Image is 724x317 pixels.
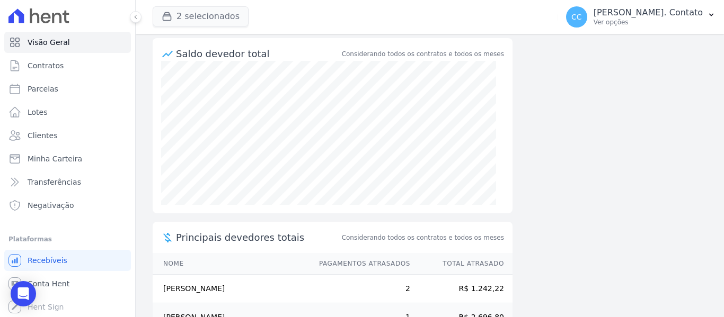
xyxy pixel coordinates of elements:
span: Transferências [28,177,81,187]
span: Minha Carteira [28,153,82,164]
span: Parcelas [28,84,58,94]
a: Lotes [4,102,131,123]
th: Total Atrasado [411,253,513,275]
td: R$ 1.242,22 [411,275,513,303]
button: CC [PERSON_NAME]. Contato Ver opções [558,2,724,32]
div: Open Intercom Messenger [11,281,36,306]
th: Nome [153,253,309,275]
a: Transferências [4,171,131,193]
a: Clientes [4,125,131,146]
div: Saldo devedor total [176,47,340,61]
button: 2 selecionados [153,6,249,26]
span: Lotes [28,107,48,117]
span: Principais devedores totais [176,230,340,244]
span: Conta Hent [28,278,69,289]
span: Recebíveis [28,255,67,266]
a: Recebíveis [4,250,131,271]
div: Considerando todos os contratos e todos os meses [342,49,504,59]
a: Negativação [4,195,131,216]
td: [PERSON_NAME] [153,275,309,303]
span: Negativação [28,200,74,211]
span: CC [571,13,582,21]
a: Visão Geral [4,32,131,53]
td: 2 [309,275,411,303]
span: Clientes [28,130,57,141]
span: Considerando todos os contratos e todos os meses [342,233,504,242]
div: Plataformas [8,233,127,246]
a: Contratos [4,55,131,76]
a: Minha Carteira [4,148,131,169]
th: Pagamentos Atrasados [309,253,411,275]
span: Contratos [28,60,64,71]
p: Ver opções [594,18,703,26]
a: Conta Hent [4,273,131,294]
a: Parcelas [4,78,131,99]
span: Visão Geral [28,37,70,48]
p: [PERSON_NAME]. Contato [594,7,703,18]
